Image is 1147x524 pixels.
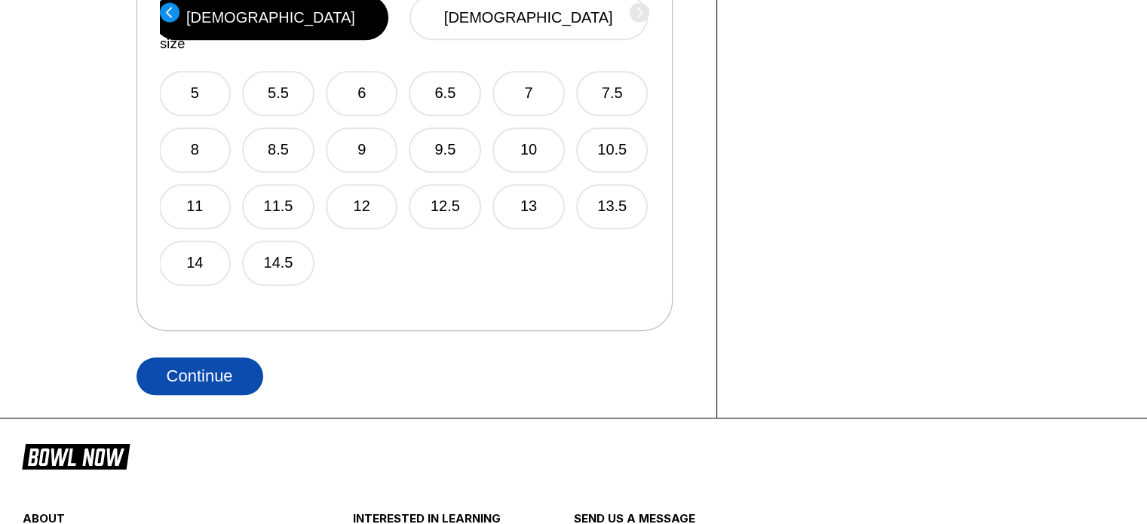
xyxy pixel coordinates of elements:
button: 6 [326,71,398,116]
button: 13 [492,184,565,229]
button: 8 [159,127,232,173]
button: 7.5 [576,71,649,116]
button: 13.5 [576,184,649,229]
button: Continue [136,357,263,395]
button: 14 [159,241,232,286]
button: 14.5 [242,241,314,286]
button: 8.5 [242,127,314,173]
button: 7 [492,71,565,116]
button: 5.5 [242,71,314,116]
button: 12 [326,184,398,229]
button: 10.5 [576,127,649,173]
button: 9 [326,127,398,173]
button: 9.5 [409,127,481,173]
button: 5 [159,71,232,116]
button: 6.5 [409,71,481,116]
button: 10 [492,127,565,173]
button: 11.5 [242,184,314,229]
button: 11 [159,184,232,229]
button: 12.5 [409,184,481,229]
